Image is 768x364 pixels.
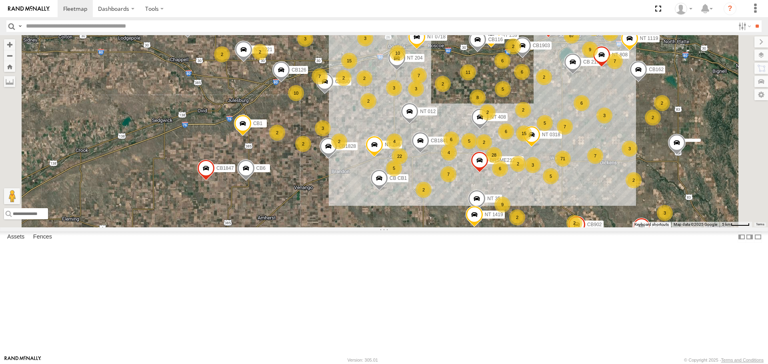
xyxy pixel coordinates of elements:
div: 10 [288,85,304,101]
div: 2 [654,95,670,111]
span: NT 35 [487,196,500,202]
span: CB900 [335,79,350,85]
span: CB116 [488,37,503,42]
div: 15 [516,125,532,141]
label: Hide Summary Table [754,231,762,243]
span: NT 204 [407,55,423,61]
span: CB1847 [216,166,234,171]
div: 6 [492,161,508,177]
span: CB6 [256,166,266,171]
div: 2 [645,109,661,125]
div: Version: 305.01 [348,358,378,362]
div: 71 [555,151,571,167]
div: 7 [440,166,456,182]
div: 2 [295,136,311,152]
span: NT 239 [502,32,517,38]
div: 11 [460,64,476,80]
span: Map data ©2025 Google [674,222,717,227]
span: NT 0718 [427,34,446,40]
i: ? [724,2,736,15]
label: Measure [4,76,15,87]
span: NT 808 [612,52,628,58]
div: 9 [582,42,598,58]
span: NT 1419 [485,212,503,217]
div: 4 [441,145,457,161]
div: 67 [564,28,580,44]
div: 5 [495,81,511,97]
span: CB1828 [339,144,356,149]
div: 9 [494,197,510,213]
div: 7 [312,68,328,84]
span: 5 km [722,222,731,227]
span: CB902 [587,222,602,227]
a: Visit our Website [4,356,41,364]
div: 5 [537,115,553,131]
div: 5 [543,168,559,184]
div: 2 [252,44,268,60]
div: 10 [390,45,406,61]
div: 2 [435,76,451,92]
button: Map Scale: 5 km per 43 pixels [720,222,752,227]
div: 3 [525,157,541,173]
div: 4 [386,133,402,149]
div: 3 [297,31,313,47]
div: 2 [509,209,525,225]
button: Zoom Home [4,61,15,72]
div: 2 [416,182,432,198]
div: 6 [574,95,590,111]
div: 2 [626,172,642,188]
div: 7 [411,68,427,84]
a: Terms and Conditions [721,358,764,362]
div: 3 [657,205,673,221]
div: 2 [510,156,526,172]
div: 3 [408,81,424,97]
a: Terms [756,223,764,226]
div: 5 [461,133,477,149]
label: Fences [29,232,56,243]
div: © Copyright 2025 - [684,358,764,362]
span: NT 246 [385,142,400,147]
div: 2 [336,70,352,86]
div: 22 [392,148,408,164]
div: 2 [356,70,372,86]
div: 2 [536,69,552,85]
span: CB1841 [431,138,448,144]
span: NT 012 [420,109,436,115]
div: 3 [596,107,612,123]
div: 6 [443,131,459,147]
div: 7 [607,53,623,69]
span: NT 0318 [542,132,560,137]
button: Drag Pegman onto the map to open Street View [4,188,20,204]
div: 2 [331,133,347,149]
div: 8 [470,90,486,105]
div: 6 [494,53,510,69]
div: 2 [476,134,492,150]
label: Search Query [17,20,23,32]
span: CB 2150 [583,59,602,65]
div: 6 [514,64,530,80]
label: Dock Summary Table to the Right [746,231,754,243]
span: NT 1221 [254,47,272,52]
div: 2 [505,38,521,54]
div: 2 [360,93,376,109]
span: NT 1119 [640,36,658,41]
div: 7 [557,119,573,135]
div: 2 [515,102,531,118]
span: CB CB1 [390,175,407,181]
label: Search Filter Options [735,20,752,32]
div: 2 [566,215,582,231]
div: Cary Cook [672,3,695,15]
div: 15 [341,53,357,69]
button: Zoom out [4,50,15,61]
div: 5 [386,160,402,176]
img: rand-logo.svg [8,6,50,12]
span: NT 408 [490,114,506,120]
span: CB1903 [533,43,550,48]
label: Assets [3,232,28,243]
span: CB126 [292,68,306,73]
div: 3 [315,120,331,136]
div: 6 [498,123,514,139]
div: 3 [357,30,373,46]
label: Dock Summary Table to the Left [738,231,746,243]
span: CB162 [649,67,664,73]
